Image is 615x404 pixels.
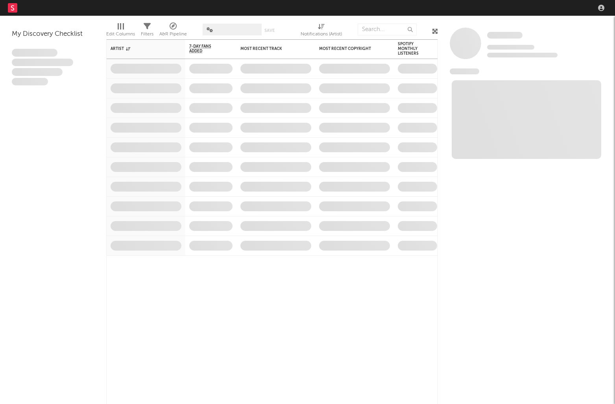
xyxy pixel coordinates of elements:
span: News Feed [450,68,479,74]
span: 7-Day Fans Added [189,44,221,53]
div: Artist [111,46,170,51]
span: Tracking Since: [DATE] [487,45,534,50]
div: Notifications (Artist) [301,30,342,39]
button: Save [264,28,275,33]
div: Filters [141,30,153,39]
a: Some Artist [487,31,523,39]
div: Edit Columns [106,20,135,42]
div: Most Recent Copyright [319,46,378,51]
input: Search... [358,24,417,35]
span: Praesent ac interdum [12,68,63,76]
div: A&R Pipeline [159,20,187,42]
div: My Discovery Checklist [12,30,94,39]
div: Spotify Monthly Listeners [398,42,425,56]
div: Filters [141,20,153,42]
div: Notifications (Artist) [301,20,342,42]
span: Lorem ipsum dolor [12,49,57,57]
div: A&R Pipeline [159,30,187,39]
div: Edit Columns [106,30,135,39]
span: Integer aliquet in purus et [12,59,73,66]
div: Most Recent Track [240,46,299,51]
span: Some Artist [487,32,523,39]
span: Aliquam viverra [12,78,48,86]
span: 0 fans last week [487,53,558,57]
